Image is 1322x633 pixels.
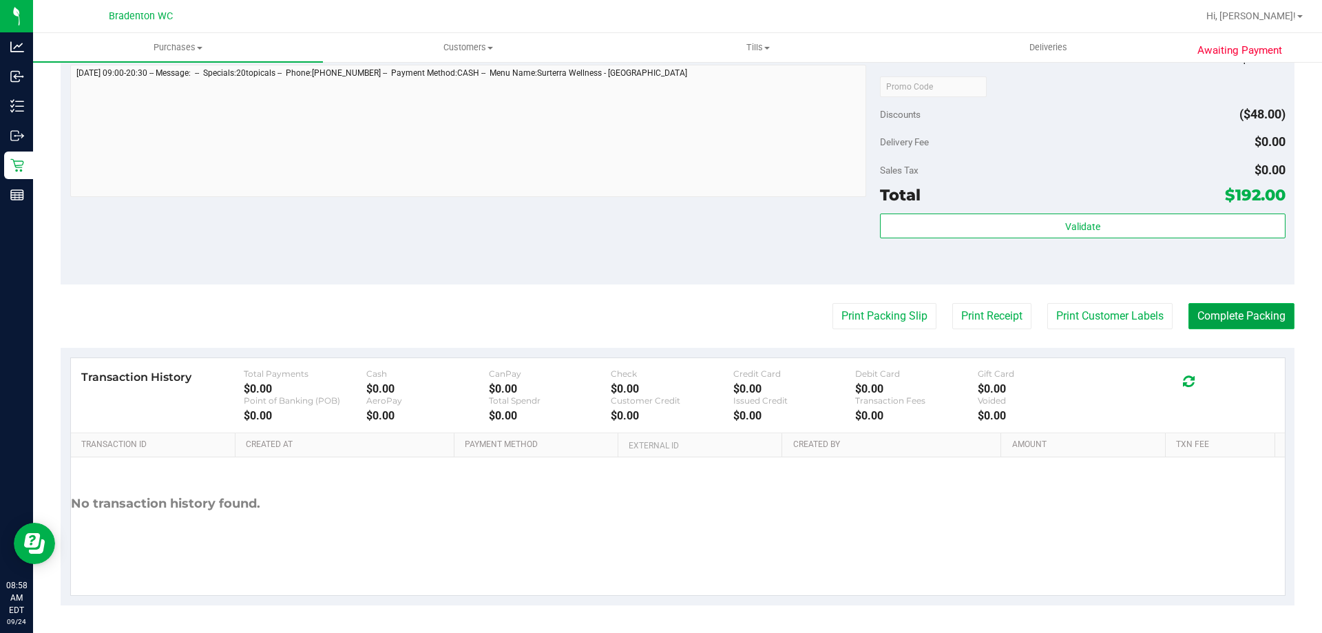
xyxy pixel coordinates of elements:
[613,41,902,54] span: Tills
[903,33,1193,62] a: Deliveries
[855,382,978,395] div: $0.00
[1188,303,1294,329] button: Complete Packing
[832,303,936,329] button: Print Packing Slip
[489,409,611,422] div: $0.00
[880,53,914,64] span: Subtotal
[1206,10,1296,21] span: Hi, [PERSON_NAME]!
[855,369,978,379] div: Debit Card
[611,409,733,422] div: $0.00
[733,382,856,395] div: $0.00
[244,409,366,422] div: $0.00
[978,395,1100,406] div: Voided
[244,369,366,379] div: Total Payments
[1065,221,1100,232] span: Validate
[855,395,978,406] div: Transaction Fees
[14,523,55,564] iframe: Resource center
[1241,51,1286,65] span: $240.00
[71,457,260,550] div: No transaction history found.
[489,382,611,395] div: $0.00
[978,369,1100,379] div: Gift Card
[952,303,1031,329] button: Print Receipt
[1255,163,1286,177] span: $0.00
[489,369,611,379] div: CanPay
[489,395,611,406] div: Total Spendr
[10,99,24,113] inline-svg: Inventory
[733,395,856,406] div: Issued Credit
[366,409,489,422] div: $0.00
[880,76,987,97] input: Promo Code
[793,439,996,450] a: Created By
[855,409,978,422] div: $0.00
[733,369,856,379] div: Credit Card
[613,33,903,62] a: Tills
[33,41,323,54] span: Purchases
[880,102,921,127] span: Discounts
[366,395,489,406] div: AeroPay
[244,382,366,395] div: $0.00
[244,395,366,406] div: Point of Banking (POB)
[611,382,733,395] div: $0.00
[1239,107,1286,121] span: ($48.00)
[323,33,613,62] a: Customers
[33,33,323,62] a: Purchases
[10,188,24,202] inline-svg: Reports
[324,41,612,54] span: Customers
[1047,303,1173,329] button: Print Customer Labels
[611,369,733,379] div: Check
[6,616,27,627] p: 09/24
[10,70,24,83] inline-svg: Inbound
[880,185,921,205] span: Total
[880,214,1285,238] button: Validate
[10,129,24,143] inline-svg: Outbound
[10,40,24,54] inline-svg: Analytics
[81,439,230,450] a: Transaction ID
[618,433,781,458] th: External ID
[880,136,929,147] span: Delivery Fee
[1225,185,1286,205] span: $192.00
[733,409,856,422] div: $0.00
[109,10,173,22] span: Bradenton WC
[1012,439,1160,450] a: Amount
[1011,41,1086,54] span: Deliveries
[978,409,1100,422] div: $0.00
[366,369,489,379] div: Cash
[978,382,1100,395] div: $0.00
[1255,134,1286,149] span: $0.00
[6,579,27,616] p: 08:58 AM EDT
[1176,439,1269,450] a: Txn Fee
[366,382,489,395] div: $0.00
[880,165,919,176] span: Sales Tax
[246,439,448,450] a: Created At
[465,439,613,450] a: Payment Method
[611,395,733,406] div: Customer Credit
[10,158,24,172] inline-svg: Retail
[1197,43,1282,59] span: Awaiting Payment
